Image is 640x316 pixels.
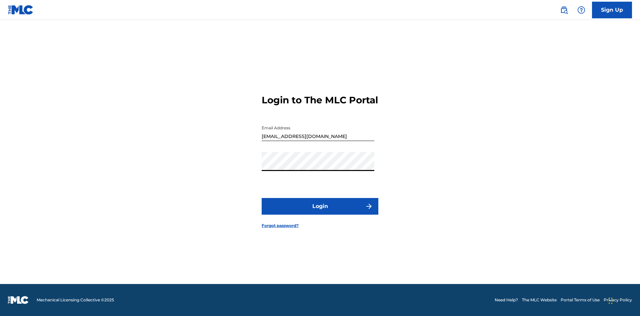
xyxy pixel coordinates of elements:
[561,297,600,303] a: Portal Terms of Use
[575,3,588,17] div: Help
[522,297,557,303] a: The MLC Website
[609,291,613,311] div: Drag
[8,296,29,304] img: logo
[8,5,34,15] img: MLC Logo
[560,6,568,14] img: search
[607,284,640,316] iframe: Chat Widget
[262,198,378,215] button: Login
[37,297,114,303] span: Mechanical Licensing Collective © 2025
[262,223,299,229] a: Forgot password?
[365,202,373,210] img: f7272a7cc735f4ea7f67.svg
[262,94,378,106] h3: Login to The MLC Portal
[604,297,632,303] a: Privacy Policy
[577,6,585,14] img: help
[495,297,518,303] a: Need Help?
[557,3,571,17] a: Public Search
[592,2,632,18] a: Sign Up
